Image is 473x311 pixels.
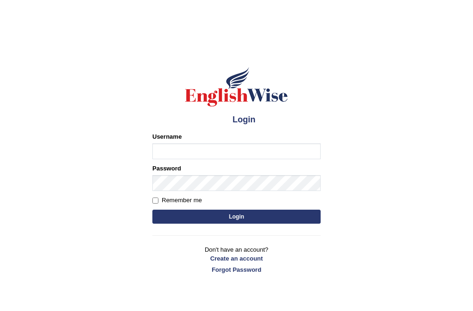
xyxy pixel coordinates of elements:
h4: Login [152,113,321,127]
label: Password [152,164,181,173]
p: Don't have an account? [152,245,321,274]
img: Logo of English Wise sign in for intelligent practice with AI [183,66,290,108]
button: Login [152,210,321,224]
a: Create an account [152,254,321,263]
a: Forgot Password [152,265,321,274]
label: Username [152,132,182,141]
label: Remember me [152,196,202,205]
input: Remember me [152,198,158,204]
